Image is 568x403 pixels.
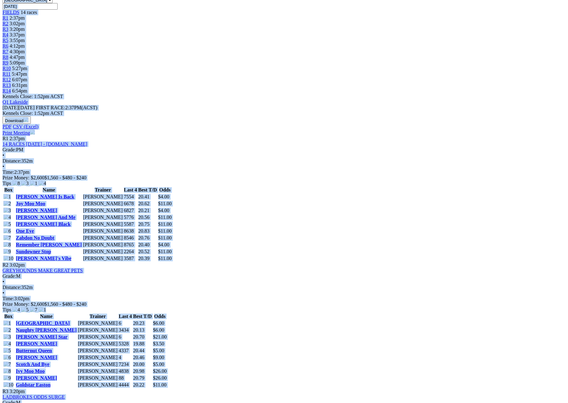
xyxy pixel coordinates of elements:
a: [PERSON_NAME] Star [16,334,68,339]
a: Remember [PERSON_NAME] [16,242,82,247]
span: $11.00 [158,215,172,220]
td: [PERSON_NAME] [83,249,123,255]
td: 2264 [124,249,137,255]
a: R8 [2,55,8,60]
span: R3 [2,389,8,394]
span: Grade: [2,273,16,279]
span: 3:55pm [10,38,25,43]
td: [PERSON_NAME] [83,201,123,207]
span: $26.00 [153,375,167,381]
span: 3:20pm [10,26,25,32]
td: 5776 [124,214,137,220]
th: Trainer [78,313,118,320]
span: 6:31pm [12,83,27,88]
img: 10 [3,382,13,388]
span: 3:20pm [10,389,25,394]
a: Goldstar Easton [16,382,50,387]
span: FIRST RACE: [36,105,65,110]
td: 20.41 [138,194,157,200]
span: $6.00 [153,320,164,326]
a: Zabdon No Doubt [16,235,54,240]
td: 20.23 [133,320,152,326]
span: R3 [2,26,8,32]
span: 3:02pm [10,262,25,268]
td: 20.00 [133,361,152,367]
a: R11 [2,71,11,77]
a: [PERSON_NAME] Black [16,221,71,227]
div: 352m [2,158,566,164]
span: $3.50 [153,341,164,346]
a: [PERSON_NAME] Is Back [16,194,74,199]
a: PDF [2,124,12,129]
img: 10 [3,256,13,261]
a: [PERSON_NAME] [16,341,57,346]
img: 2 [3,201,11,206]
span: R6 [2,43,8,49]
div: M [2,273,566,279]
div: Prize Money: $2,600 [2,301,566,307]
img: printer.svg [30,130,35,135]
td: [PERSON_NAME] [83,255,123,262]
a: LADBROKES ODDS SURGE [2,394,65,400]
span: $5.00 [153,362,164,367]
a: R5 [2,38,8,43]
img: 4 [3,215,11,220]
span: $6.00 [153,327,164,333]
span: $11.00 [158,235,172,240]
img: 1 [3,320,11,326]
a: FIELDS [2,10,19,15]
img: 7 [30,307,37,313]
span: $1,560 - $480 - $240 [45,175,87,180]
td: [PERSON_NAME] [83,242,123,248]
span: $5.00 [153,348,164,353]
span: 4:47pm [10,55,25,60]
td: 7234 [118,361,132,367]
td: 8638 [124,228,137,234]
a: CSV (Excel) [13,124,38,129]
th: Best T/D [138,187,157,193]
a: Ivy Moo Moo [16,368,45,374]
td: 20.52 [138,249,157,255]
span: R1 [2,136,8,141]
span: 6:54pm [12,88,27,93]
td: [PERSON_NAME] [83,194,123,200]
span: $11.00 [158,249,172,254]
img: 9 [3,249,11,254]
img: 4 [3,341,11,347]
span: 4:12pm [10,43,25,49]
td: 88 [118,375,132,381]
span: Time: [2,296,14,301]
a: R14 [2,88,11,93]
div: PM [2,147,566,153]
a: [PERSON_NAME] [16,208,57,213]
img: 7 [3,235,11,241]
a: R4 [2,32,8,37]
img: 3 [3,208,11,213]
img: 6 [3,228,11,234]
span: 3:02pm [10,21,25,26]
td: 20.21 [138,207,157,214]
span: Box [4,187,13,192]
span: Time: [2,169,14,175]
td: 4444 [118,382,132,388]
span: $4.00 [158,194,169,199]
a: Print Meeting [2,130,35,135]
div: 3:02pm [2,296,566,301]
td: [PERSON_NAME] [78,348,118,354]
td: 20.98 [133,368,152,374]
td: [PERSON_NAME] [83,207,123,214]
span: R2 [2,262,8,268]
span: 5:27pm [12,66,27,71]
span: $11.00 [153,382,166,387]
span: [DATE] [2,105,35,110]
img: 6 [3,355,11,360]
span: • [2,290,4,296]
a: [PERSON_NAME] [16,355,57,360]
img: 1 [39,307,46,313]
span: Box [4,314,13,319]
img: 4 [12,307,20,313]
td: [PERSON_NAME] [78,375,118,381]
td: 20.13 [133,327,152,333]
span: R13 [2,83,11,88]
a: Butternut Queen [16,348,52,353]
